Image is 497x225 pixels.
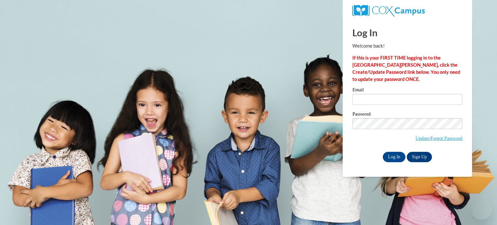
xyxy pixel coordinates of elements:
[352,87,462,94] label: Email
[407,152,432,162] a: Sign Up
[352,42,462,50] p: Welcome back!
[352,5,462,17] a: COX Campus
[352,55,460,82] strong: If this is your FIRST TIME logging in to the [GEOGRAPHIC_DATA][PERSON_NAME], click the Create/Upd...
[352,112,462,118] label: Password
[352,26,462,39] h1: Log In
[471,199,492,220] iframe: Button to launch messaging window
[415,136,462,141] a: Update/Forgot Password
[383,152,405,162] input: Log In
[352,5,425,17] img: COX Campus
